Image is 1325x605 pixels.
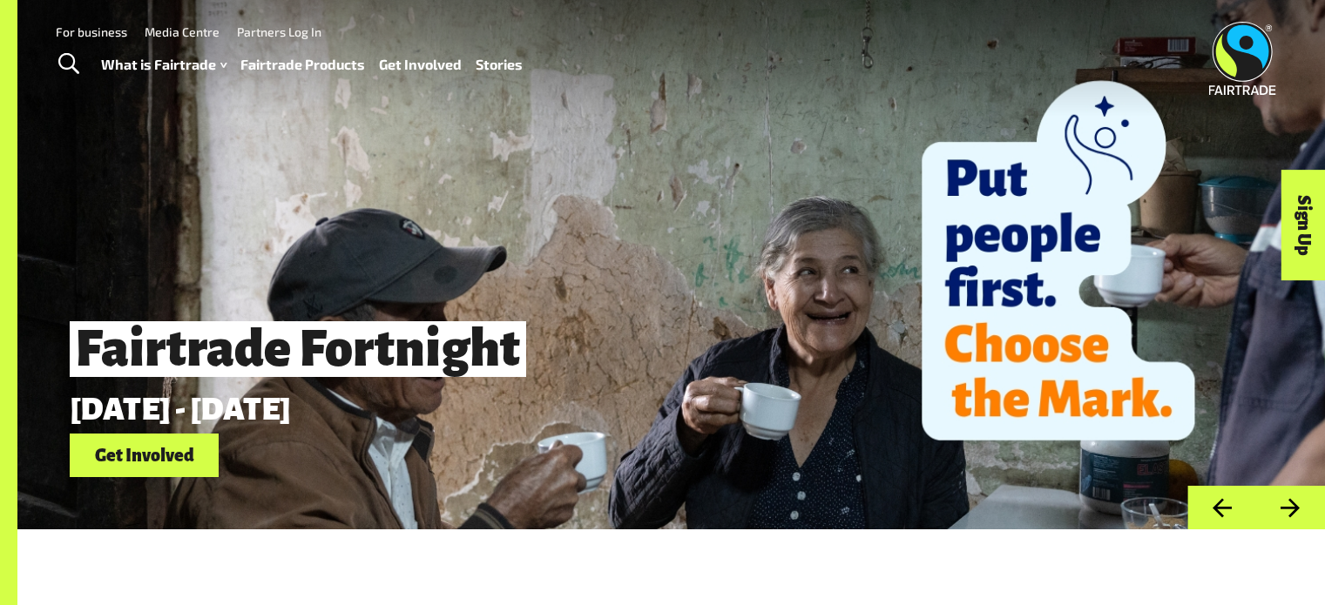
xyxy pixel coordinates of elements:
a: Stories [476,52,523,77]
a: For business [56,24,127,39]
button: Previous [1187,486,1256,530]
a: Partners Log In [237,24,321,39]
a: Toggle Search [47,43,90,86]
a: Media Centre [145,24,220,39]
img: Fairtrade Australia New Zealand logo [1209,22,1276,95]
p: [DATE] - [DATE] [70,392,1069,427]
a: Get Involved [70,434,219,478]
a: Get Involved [379,52,462,77]
a: What is Fairtrade [101,52,226,77]
span: Fairtrade Fortnight [70,321,526,377]
a: Fairtrade Products [240,52,365,77]
button: Next [1256,486,1325,530]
